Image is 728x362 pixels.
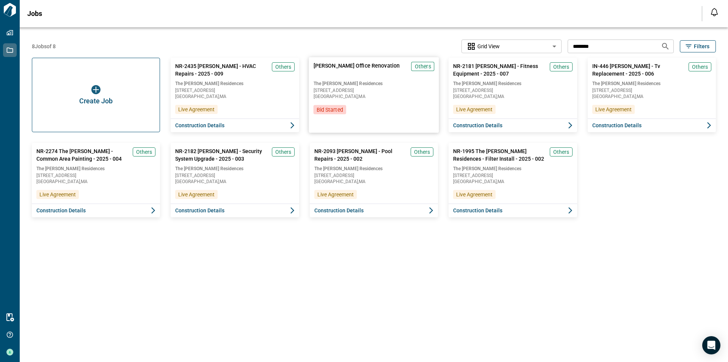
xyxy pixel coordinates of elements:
span: Others [136,148,152,156]
span: Live Agreement [178,191,215,198]
span: Others [553,148,569,156]
span: Grid View [477,43,500,50]
span: NR-1995 The [PERSON_NAME] Residences - Filter Install - 2025 - 002 [453,147,546,163]
span: [GEOGRAPHIC_DATA] , MA [313,94,434,99]
span: NR-2181 [PERSON_NAME] - Fitness Equipment - 2025 - 007 [453,62,546,77]
button: Open notification feed [708,6,720,18]
span: [PERSON_NAME] Office Renovation [313,62,399,77]
span: Jobs [27,10,42,17]
span: [STREET_ADDRESS] [36,173,155,178]
span: [STREET_ADDRESS] [313,88,434,93]
span: Others [275,148,291,156]
button: Construction Details [171,204,299,217]
span: [STREET_ADDRESS] [453,88,572,93]
span: [GEOGRAPHIC_DATA] , MA [314,179,433,184]
span: Others [415,63,431,70]
button: Construction Details [449,204,577,217]
button: Construction Details [449,119,577,132]
span: Others [275,63,291,71]
span: Construction Details [592,122,642,129]
span: NR-2093 [PERSON_NAME] - Pool Repairs - 2025 - 002 [314,147,408,163]
span: The [PERSON_NAME] Residences [314,166,433,172]
span: Construction Details [36,207,86,214]
span: The [PERSON_NAME] Residences [453,166,572,172]
button: Filters [680,40,716,52]
span: Create Job [79,97,113,105]
span: [STREET_ADDRESS] [314,173,433,178]
img: icon button [91,85,100,94]
span: [STREET_ADDRESS] [175,88,294,93]
button: Construction Details [588,119,716,132]
span: Live Agreement [595,106,632,113]
span: [STREET_ADDRESS] [592,88,711,93]
button: Construction Details [32,204,160,217]
span: The [PERSON_NAME] Residences [36,166,155,172]
span: The [PERSON_NAME] Residences [175,81,294,87]
span: Others [553,63,569,71]
span: Construction Details [453,122,502,129]
span: Live Agreement [317,191,354,198]
button: Construction Details [171,119,299,132]
span: IN-446 [PERSON_NAME] - Tv Replacement - 2025 - 006 [592,62,686,77]
span: NR-2435 [PERSON_NAME] - HVAC Repairs - 2025 - 009 [175,62,268,77]
span: [GEOGRAPHIC_DATA] , MA [175,179,294,184]
span: The [PERSON_NAME] Residences [453,81,572,87]
span: [GEOGRAPHIC_DATA] , MA [175,94,294,99]
span: Live Agreement [39,191,76,198]
span: Construction Details [175,122,224,129]
span: 8 Jobs of 8 [32,43,56,50]
span: Live Agreement [456,191,493,198]
span: Live Agreement [456,106,493,113]
span: [GEOGRAPHIC_DATA] , MA [453,94,572,99]
span: NR-2274 The [PERSON_NAME] - Common Area Painting - 2025 - 004 [36,147,130,163]
span: Bid Started [317,106,343,113]
span: [GEOGRAPHIC_DATA] , MA [453,179,572,184]
span: Others [414,148,430,156]
span: Others [692,63,708,71]
span: Construction Details [314,207,364,214]
div: Open Intercom Messenger [702,336,720,354]
span: Filters [694,43,709,50]
span: [GEOGRAPHIC_DATA] , MA [36,179,155,184]
span: [STREET_ADDRESS] [453,173,572,178]
span: The [PERSON_NAME] Residences [592,81,711,87]
span: [GEOGRAPHIC_DATA] , MA [592,94,711,99]
button: Construction Details [310,204,438,217]
span: Construction Details [453,207,502,214]
div: Without label [461,39,562,54]
span: The [PERSON_NAME] Residences [175,166,294,172]
span: NR-2182 [PERSON_NAME] - Security System Upgrade - 2025 - 003 [175,147,268,163]
span: [STREET_ADDRESS] [175,173,294,178]
span: Live Agreement [178,106,215,113]
span: Construction Details [175,207,224,214]
span: The [PERSON_NAME] Residences [313,80,434,86]
button: Search jobs [658,39,673,54]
